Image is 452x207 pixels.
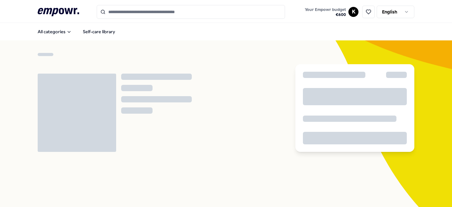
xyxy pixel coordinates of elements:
a: Your Empowr budget€600 [302,5,348,18]
span: Your Empowr budget [305,7,346,12]
button: All categories [33,25,77,38]
input: Search for products, categories or subcategories [97,5,285,19]
button: Your Empowr budget€600 [304,6,347,18]
button: K [348,7,358,17]
a: Self-care library [78,25,120,38]
nav: Main [33,25,120,38]
span: € 600 [305,12,346,17]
